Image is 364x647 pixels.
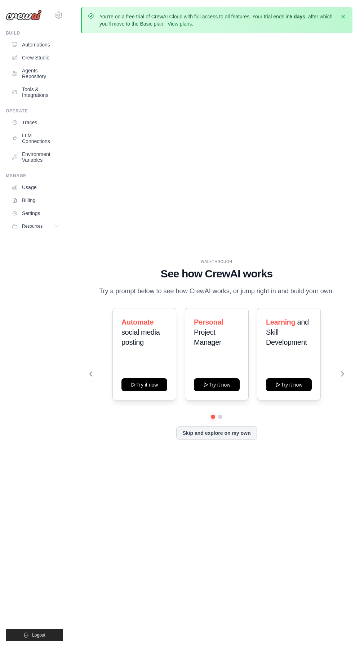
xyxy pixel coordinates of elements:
a: View plans [168,21,192,27]
a: Usage [9,182,63,193]
span: Automate [121,318,154,326]
a: Environment Variables [9,148,63,166]
span: social media posting [121,328,160,346]
p: You're on a free trial of CrewAI Cloud with full access to all features. Your trial ends in , aft... [99,13,335,27]
span: Logout [32,632,45,638]
strong: 5 days [289,14,305,19]
span: Learning [266,318,295,326]
a: Automations [9,39,63,50]
a: Agents Repository [9,65,63,82]
span: Project Manager [194,328,221,346]
div: Manage [6,173,63,179]
span: and Skill Development [266,318,309,346]
div: WALKTHROUGH [89,259,344,264]
span: Personal [194,318,223,326]
a: Crew Studio [9,52,63,63]
a: Tools & Integrations [9,84,63,101]
img: Logo [6,10,42,21]
div: Operate [6,108,63,114]
button: Try it now [121,378,167,391]
button: Logout [6,629,63,641]
button: Skip and explore on my own [176,426,257,440]
button: Try it now [266,378,312,391]
a: Traces [9,117,63,128]
button: Resources [9,220,63,232]
p: Try a prompt below to see how CrewAI works, or jump right in and build your own. [96,286,338,296]
span: Resources [22,223,43,229]
a: Billing [9,195,63,206]
div: Build [6,30,63,36]
a: Settings [9,208,63,219]
button: Try it now [194,378,240,391]
a: LLM Connections [9,130,63,147]
h1: See how CrewAI works [89,267,344,280]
